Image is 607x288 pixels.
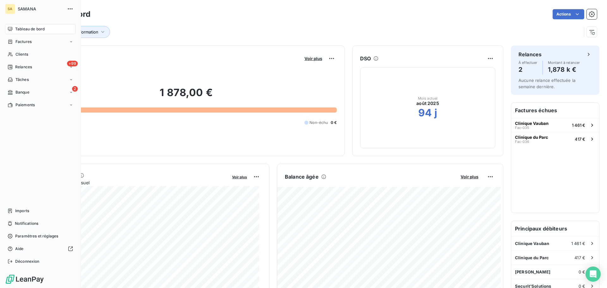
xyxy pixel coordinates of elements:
span: Paramètres et réglages [15,233,58,239]
h6: Factures échues [511,103,599,118]
span: Clinique Vauban [515,241,549,246]
h6: Balance âgée [285,173,319,181]
a: Paramètres et réglages [5,231,76,241]
h6: Principaux débiteurs [511,221,599,236]
span: Tableau de bord [15,26,45,32]
a: +99Relances [5,62,76,72]
span: Aide [15,246,24,252]
span: Chiffre d'affaires mensuel [36,179,228,186]
button: Actions [553,9,584,19]
a: Factures [5,37,76,47]
span: Clinique du Parc [515,135,548,140]
h4: 1,878 k € [548,64,580,75]
a: Clients [5,49,76,59]
h6: DSO [360,55,371,62]
h2: j [434,107,437,119]
a: 2Banque [5,87,76,97]
button: Clinique VaubanFac-0351 461 € [511,118,599,132]
span: Clients [15,52,28,57]
span: août 2025 [416,100,439,107]
span: 2 [72,86,78,92]
a: Aide [5,244,76,254]
span: Fac-035 [515,126,529,130]
span: 0 € [579,269,585,274]
span: Voir plus [232,175,247,179]
a: Tableau de bord [5,24,76,34]
span: +99 [67,61,78,66]
span: Voir plus [461,174,478,179]
span: Clinique Vauban [515,121,549,126]
span: 0 € [331,120,337,126]
span: Voir plus [304,56,322,61]
h6: Relances [518,51,542,58]
h4: 2 [518,64,537,75]
span: Factures [15,39,32,45]
button: Voir plus [303,56,324,61]
span: Imports [15,208,29,214]
span: Banque [15,89,29,95]
h2: 94 [418,107,432,119]
span: Fac-036 [515,140,529,144]
span: Notifications [15,221,38,226]
button: Voir plus [230,174,249,180]
span: 417 € [575,137,585,142]
span: 417 € [574,255,585,260]
span: [PERSON_NAME] [515,269,550,274]
span: Non-échu [310,120,328,126]
span: Clinique du Parc [515,255,549,260]
span: 1 461 € [572,123,585,128]
h2: 1 878,00 € [36,86,337,105]
span: Déconnexion [15,259,40,264]
div: Open Intercom Messenger [586,267,601,282]
a: Paiements [5,100,76,110]
a: Imports [5,206,76,216]
span: Montant à relancer [548,61,580,64]
span: SAMANA [18,6,63,11]
div: SA [5,4,15,14]
button: Voir plus [459,174,480,180]
span: 1 461 € [571,241,585,246]
span: Tâches [15,77,29,83]
span: Relances [15,64,32,70]
span: Aucune relance effectuée la semaine dernière. [518,78,575,89]
img: Logo LeanPay [5,274,44,284]
span: Mois actuel [418,96,438,100]
button: Clinique du ParcFac-036417 € [511,132,599,146]
span: À effectuer [518,61,537,64]
span: Paiements [15,102,35,108]
a: Tâches [5,75,76,85]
